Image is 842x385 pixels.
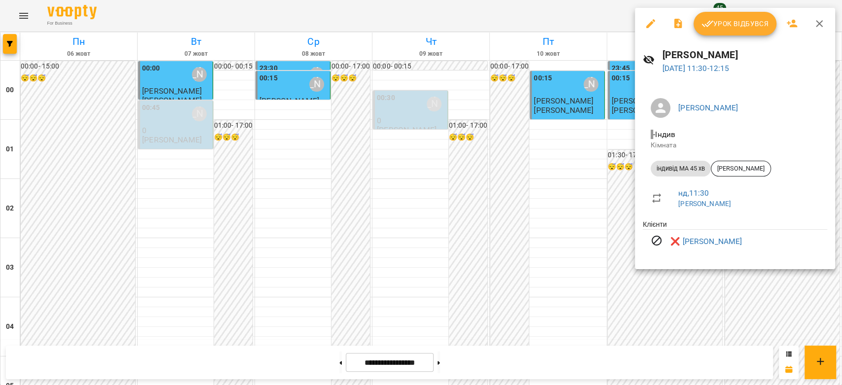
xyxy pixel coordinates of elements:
h6: [PERSON_NAME] [662,47,827,63]
a: [PERSON_NAME] [678,200,731,208]
span: - Індив [651,130,677,139]
svg: Візит скасовано [651,235,662,246]
a: [PERSON_NAME] [678,103,738,112]
a: ❌ [PERSON_NAME] [670,236,742,247]
span: індивід МА 45 хв [651,164,711,173]
span: [PERSON_NAME] [711,164,770,173]
span: Урок відбувся [701,18,769,30]
div: [PERSON_NAME] [711,161,771,176]
ul: Клієнти [643,219,827,257]
button: Урок відбувся [694,12,776,35]
a: [DATE] 11:30-12:15 [662,64,730,73]
p: Кімната [651,140,819,150]
a: нд , 11:30 [678,188,709,198]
